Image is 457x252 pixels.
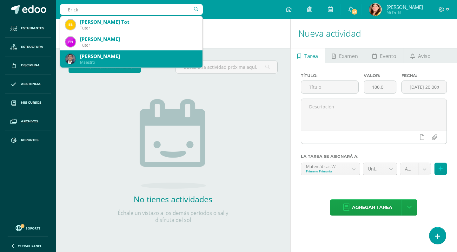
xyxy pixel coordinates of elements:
[21,44,43,49] span: Estructura
[339,48,358,64] span: Examen
[60,4,203,15] input: Busca un usuario...
[80,19,197,25] div: [PERSON_NAME] Tot
[5,112,51,131] a: Archivos
[80,60,197,65] div: Maestro
[387,4,423,10] span: [PERSON_NAME]
[380,48,396,64] span: Evento
[306,169,343,173] div: Primero Primaria
[80,42,197,48] div: Tutor
[109,210,236,223] p: Échale un vistazo a los demás períodos o sal y disfruta del sol
[80,53,197,60] div: [PERSON_NAME]
[387,10,423,15] span: Mi Perfil
[306,163,343,169] div: Matemáticas 'A'
[325,48,365,63] a: Examen
[80,25,197,31] div: Tutor
[291,48,325,63] a: Tarea
[26,226,41,230] span: Soporte
[301,81,358,93] input: Título
[18,244,42,248] span: Cerrar panel
[5,75,51,94] a: Asistencia
[5,94,51,112] a: Mis cursos
[368,163,380,175] span: Unidad 4
[21,63,40,68] span: Disciplina
[21,119,38,124] span: Archivos
[369,3,382,16] img: a80071fbd080a3d6949d39f73238496d.png
[8,223,48,232] a: Soporte
[352,200,392,215] span: Agregar tarea
[140,99,206,189] img: no_activities.png
[402,81,447,93] input: Fecha de entrega
[304,48,318,64] span: Tarea
[176,61,277,73] input: Busca una actividad próxima aquí...
[363,163,397,175] a: Unidad 4
[21,26,44,31] span: Estudiantes
[5,56,51,75] a: Disciplina
[405,163,414,175] span: Aprendizaje dirigido (10.0%)
[80,36,197,42] div: [PERSON_NAME]
[365,48,403,63] a: Evento
[65,54,76,64] img: f080640a96c98b39ae577bcb9e6851c9.png
[65,20,76,30] img: 0bcf47792a88e912ff4ba2ea1747be1b.png
[364,73,396,78] label: Valor:
[400,163,431,175] a: Aprendizaje dirigido (10.0%)
[21,100,41,105] span: Mis cursos
[5,131,51,150] a: Reportes
[418,48,431,64] span: Aviso
[65,37,76,47] img: 612747ad6c139696627428ca3ef1df1d.png
[5,19,51,38] a: Estudiantes
[401,73,447,78] label: Fecha:
[301,163,360,175] a: Matemáticas 'A'Primero Primaria
[301,154,447,159] label: La tarea se asignará a:
[5,38,51,56] a: Estructura
[298,19,449,48] h1: Nueva actividad
[364,81,396,93] input: Puntos máximos
[21,138,38,143] span: Reportes
[403,48,437,63] a: Aviso
[109,194,236,204] h2: No tienes actividades
[301,73,359,78] label: Título:
[21,81,41,87] span: Asistencia
[351,8,358,15] span: 23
